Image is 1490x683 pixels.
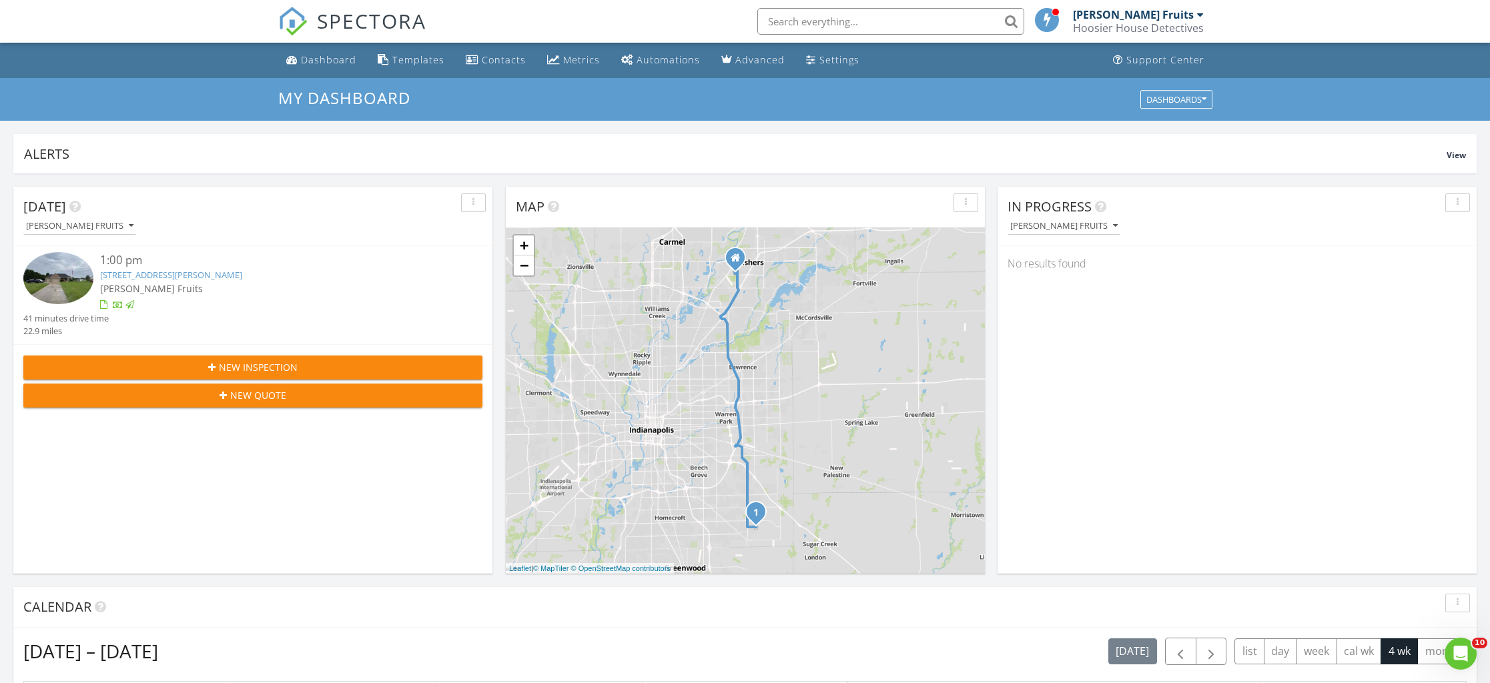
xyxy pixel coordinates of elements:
[1472,638,1487,648] span: 10
[100,282,203,295] span: [PERSON_NAME] Fruits
[219,360,298,374] span: New Inspection
[230,388,286,402] span: New Quote
[1165,638,1196,665] button: Previous
[23,356,482,380] button: New Inspection
[23,252,482,337] a: 1:00 pm [STREET_ADDRESS][PERSON_NAME] [PERSON_NAME] Fruits 41 minutes drive time 22.9 miles
[757,8,1024,35] input: Search everything...
[516,197,544,215] span: Map
[317,7,426,35] span: SPECTORA
[506,563,674,574] div: |
[1010,221,1118,231] div: [PERSON_NAME] Fruits
[100,269,242,281] a: [STREET_ADDRESS][PERSON_NAME]
[1381,638,1418,664] button: 4 wk
[1008,197,1092,215] span: In Progress
[563,53,600,66] div: Metrics
[23,217,136,235] button: [PERSON_NAME] Fruits
[1337,638,1382,664] button: cal wk
[1108,48,1210,73] a: Support Center
[1126,53,1204,66] div: Support Center
[278,87,410,109] span: My Dashboard
[23,252,93,304] img: 9359559%2Freports%2F24f5cab6-9e2a-4df9-a400-0275c484b477%2Fcover_photos%2FyTA5C00A2K2RrMRQEOW8%2F...
[509,564,531,572] a: Leaflet
[460,48,531,73] a: Contacts
[514,255,534,275] a: Zoom out
[1296,638,1337,664] button: week
[100,252,444,269] div: 1:00 pm
[1445,638,1477,670] iframe: Intercom live chat
[1234,638,1264,664] button: list
[23,312,109,325] div: 41 minutes drive time
[1146,95,1206,104] div: Dashboards
[571,564,671,572] a: © OpenStreetMap contributors
[998,245,1477,281] div: No results found
[24,145,1447,163] div: Alerts
[753,508,759,518] i: 1
[1140,90,1212,109] button: Dashboards
[278,7,308,36] img: The Best Home Inspection Software - Spectora
[23,638,158,664] h2: [DATE] – [DATE]
[514,235,534,255] a: Zoom in
[23,384,482,408] button: New Quote
[1447,149,1466,161] span: View
[1073,8,1194,21] div: [PERSON_NAME] Fruits
[1417,638,1467,664] button: month
[716,48,790,73] a: Advanced
[372,48,450,73] a: Templates
[1073,21,1204,35] div: Hoosier House Detectives
[801,48,865,73] a: Settings
[1108,638,1157,664] button: [DATE]
[756,512,764,520] div: 9207 E McGregor Rd, Indianapolis, IN 46259
[819,53,859,66] div: Settings
[735,53,785,66] div: Advanced
[26,221,133,231] div: [PERSON_NAME] Fruits
[1008,217,1120,235] button: [PERSON_NAME] Fruits
[23,325,109,337] div: 22.9 miles
[23,197,66,215] span: [DATE]
[482,53,526,66] div: Contacts
[542,48,605,73] a: Metrics
[301,53,356,66] div: Dashboard
[23,598,91,616] span: Calendar
[533,564,569,572] a: © MapTiler
[392,53,444,66] div: Templates
[637,53,700,66] div: Automations
[281,48,362,73] a: Dashboard
[278,18,426,46] a: SPECTORA
[735,257,743,265] div: 10644 Northhampton Dr, FISHERS IN 46038
[1264,638,1297,664] button: day
[616,48,705,73] a: Automations (Basic)
[1196,638,1227,665] button: Next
